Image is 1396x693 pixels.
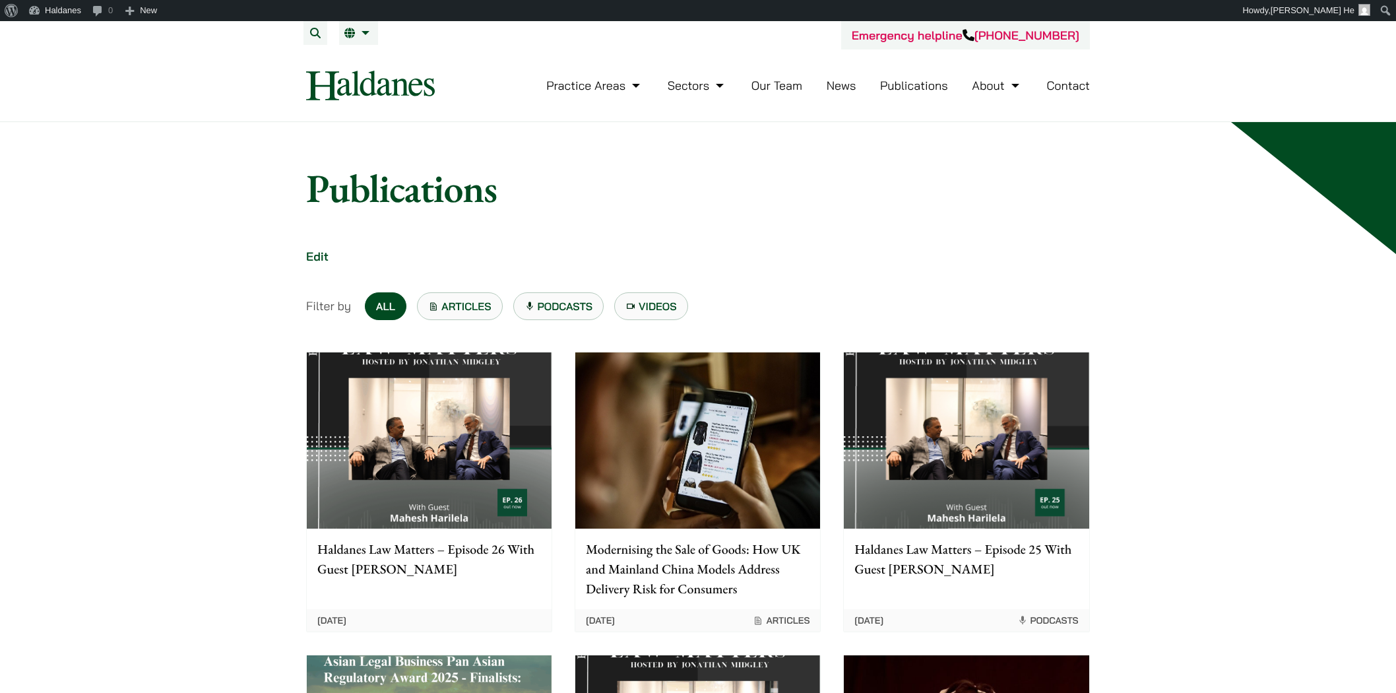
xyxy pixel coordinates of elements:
h1: Publications [306,164,1090,212]
a: Contact [1046,78,1090,93]
time: [DATE] [586,614,615,626]
a: Videos [614,292,688,320]
a: Practice Areas [546,78,643,93]
a: News [827,78,856,93]
a: Publications [880,78,948,93]
p: Haldanes Law Matters – Episode 26 With Guest [PERSON_NAME] [317,539,541,579]
p: Haldanes Law Matters – Episode 25 With Guest [PERSON_NAME] [854,539,1078,579]
p: Modernising the Sale of Goods: How UK and Mainland China Models Address Delivery Risk for Consumers [586,539,809,599]
a: Emergency helpline[PHONE_NUMBER] [852,28,1079,43]
span: Podcasts [1017,614,1079,626]
a: Our Team [751,78,802,93]
time: [DATE] [854,614,883,626]
img: Logo of Haldanes [306,71,435,100]
time: [DATE] [317,614,346,626]
a: About [972,78,1022,93]
span: Filter by [306,297,351,315]
a: Podcasts [513,292,604,320]
a: All [365,292,406,320]
a: Haldanes Law Matters – Episode 25 With Guest [PERSON_NAME] [DATE] Podcasts [843,352,1089,632]
a: Edit [306,249,329,264]
span: [PERSON_NAME] He [1271,5,1354,15]
a: EN [344,28,373,38]
span: Articles [753,614,809,626]
a: Haldanes Law Matters – Episode 26 With Guest [PERSON_NAME] [DATE] [306,352,552,632]
a: Articles [417,292,503,320]
button: Search [303,21,327,45]
a: Sectors [668,78,727,93]
a: Modernising the Sale of Goods: How UK and Mainland China Models Address Delivery Risk for Consume... [575,352,821,632]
